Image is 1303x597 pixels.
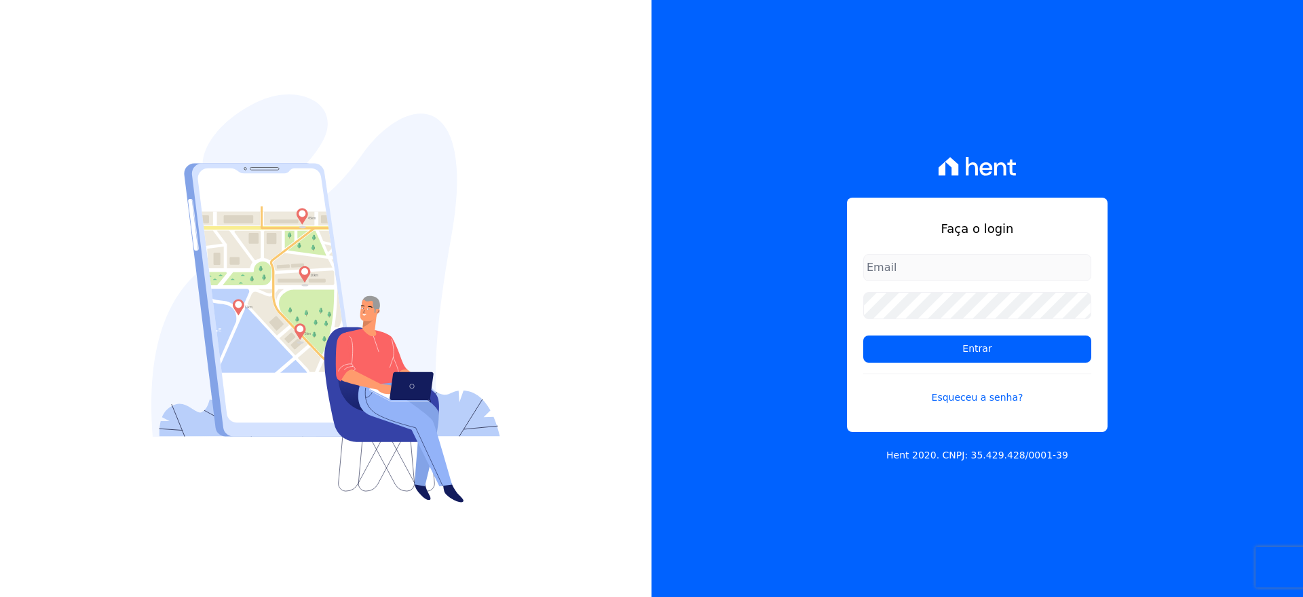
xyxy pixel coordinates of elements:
[151,94,500,503] img: Login
[886,448,1068,463] p: Hent 2020. CNPJ: 35.429.428/0001-39
[863,374,1091,405] a: Esqueceu a senha?
[863,336,1091,363] input: Entrar
[863,219,1091,238] h1: Faça o login
[863,254,1091,281] input: Email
